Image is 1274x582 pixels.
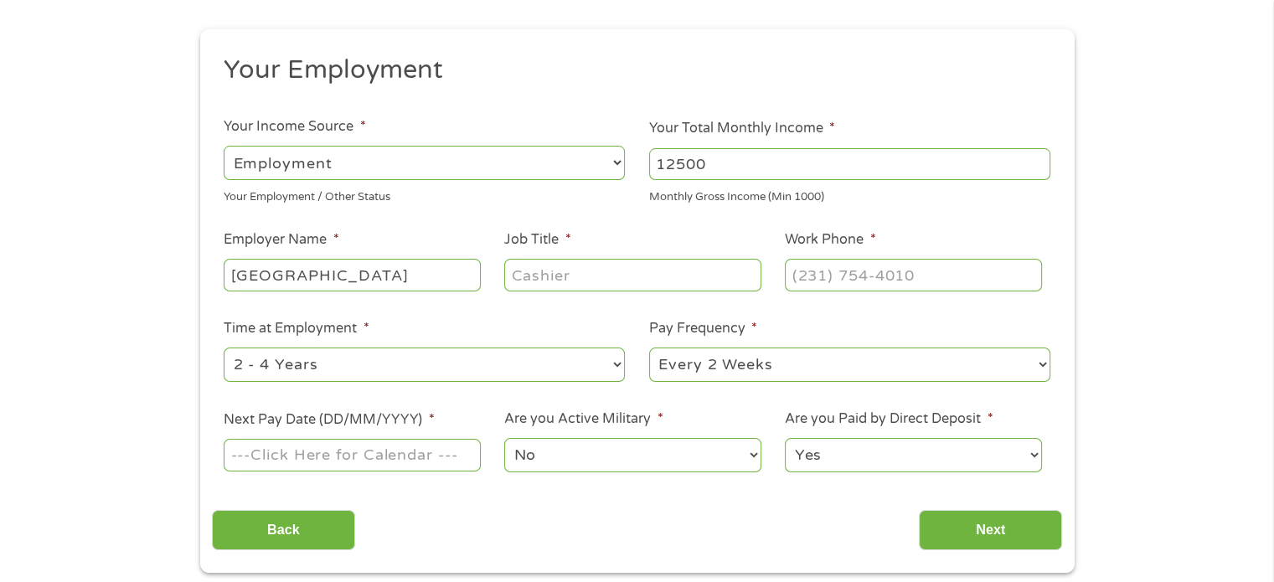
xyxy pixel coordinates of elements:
[919,510,1062,551] input: Next
[224,231,338,249] label: Employer Name
[224,411,434,429] label: Next Pay Date (DD/MM/YYYY)
[224,118,365,136] label: Your Income Source
[785,410,993,428] label: Are you Paid by Direct Deposit
[785,259,1041,291] input: (231) 754-4010
[224,259,480,291] input: Walmart
[504,231,570,249] label: Job Title
[224,54,1038,87] h2: Your Employment
[224,439,480,471] input: ---Click Here for Calendar ---
[224,320,369,337] label: Time at Employment
[649,320,757,337] label: Pay Frequency
[649,148,1050,180] input: 1800
[504,410,663,428] label: Are you Active Military
[504,259,761,291] input: Cashier
[649,183,1050,206] div: Monthly Gross Income (Min 1000)
[224,183,625,206] div: Your Employment / Other Status
[212,510,355,551] input: Back
[649,120,835,137] label: Your Total Monthly Income
[785,231,875,249] label: Work Phone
